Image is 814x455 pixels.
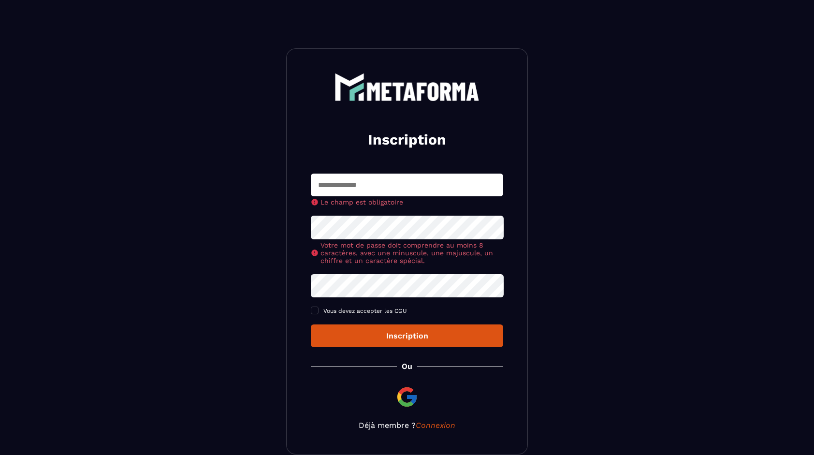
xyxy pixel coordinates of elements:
[416,421,455,430] a: Connexion
[323,308,407,314] span: Vous devez accepter les CGU
[311,324,503,347] button: Inscription
[311,421,503,430] p: Déjà membre ?
[322,130,492,149] h2: Inscription
[395,385,419,409] img: google
[334,73,480,101] img: logo
[320,241,503,264] span: Votre mot de passe doit comprendre au moins 8 caractères, avec une minuscule, une majuscule, un c...
[402,362,412,371] p: Ou
[319,331,495,340] div: Inscription
[311,73,503,101] a: logo
[320,198,403,206] span: Le champ est obligatoire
